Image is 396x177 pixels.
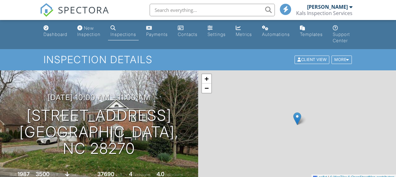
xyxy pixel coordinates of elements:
span: − [204,84,208,92]
a: SPECTORA [40,8,109,22]
div: Client View [295,56,329,64]
div: Dashboard [44,32,67,37]
div: Templates [300,32,323,37]
span: Lot Size [83,172,96,177]
h3: [DATE] 10:00 am - 11:00 am [48,93,151,102]
a: New Inspection [75,23,103,40]
div: Contacts [178,32,198,37]
span: sq.ft. [115,172,123,177]
span: bathrooms [165,172,183,177]
span: bedrooms [133,172,151,177]
span: sq. ft. [50,172,59,177]
a: Metrics [233,23,255,40]
span: SPECTORA [58,3,109,16]
div: Inspections [111,32,136,37]
img: The Best Home Inspection Software - Spectora [40,3,54,17]
a: Automations (Basic) [260,23,292,40]
span: slab [70,172,77,177]
div: More [332,56,352,64]
img: Marker [293,112,301,125]
a: Inspections [108,23,139,40]
a: Templates [297,23,325,40]
a: Support Center [330,23,355,47]
a: Zoom out [202,83,211,93]
div: Settings [208,32,226,37]
a: Client View [294,57,331,62]
div: Metrics [236,32,252,37]
span: Built [10,172,17,177]
a: Zoom in [202,74,211,83]
div: [PERSON_NAME] [307,4,348,10]
h1: [STREET_ADDRESS] [GEOGRAPHIC_DATA], NC 28270 [10,107,188,157]
div: Automations [262,32,290,37]
a: Settings [205,23,228,40]
a: Contacts [175,23,200,40]
div: Payments [146,32,168,37]
div: Kals Inspection Services [296,10,352,16]
a: Payments [144,23,170,40]
div: New Inspection [77,25,100,37]
span: + [204,75,208,83]
div: Support Center [333,32,350,43]
h1: Inspection Details [44,54,352,65]
a: Dashboard [41,23,70,40]
input: Search everything... [150,4,275,16]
